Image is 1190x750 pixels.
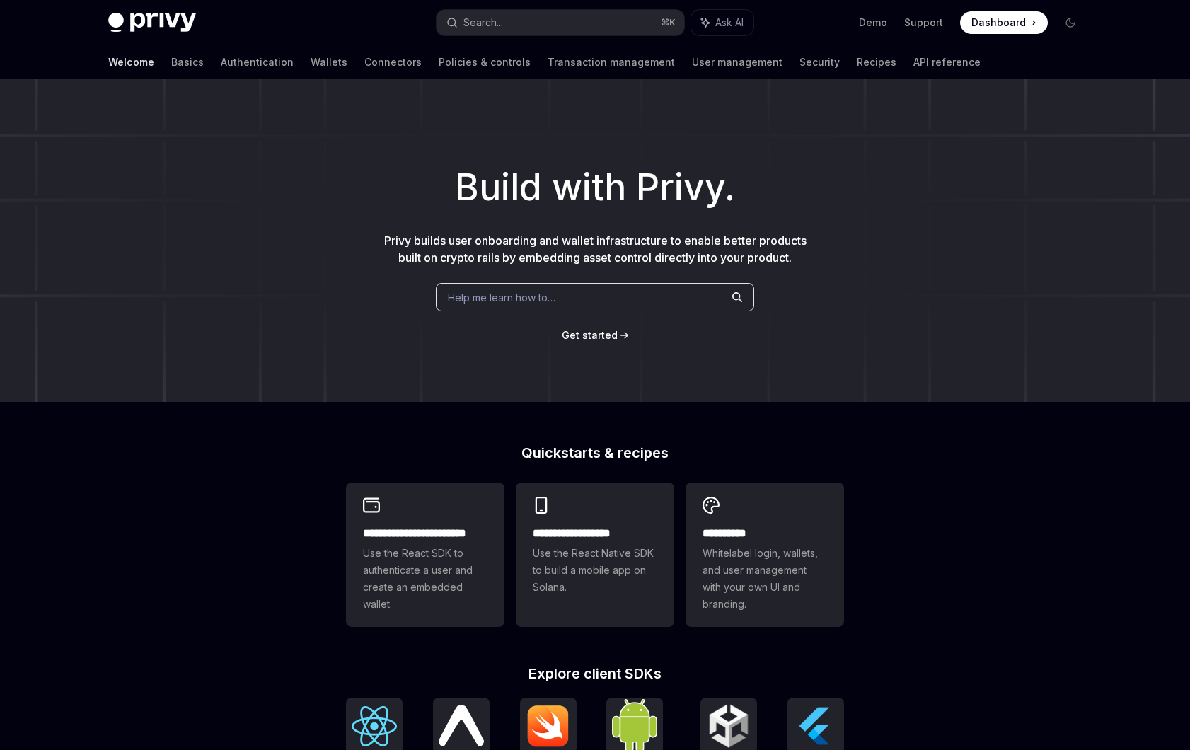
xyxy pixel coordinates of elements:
span: Dashboard [971,16,1026,30]
a: **** *****Whitelabel login, wallets, and user management with your own UI and branding. [686,483,844,627]
a: Support [904,16,943,30]
a: Recipes [857,45,896,79]
img: React Native [439,705,484,746]
span: ⌘ K [661,17,676,28]
a: Policies & controls [439,45,531,79]
a: Dashboard [960,11,1048,34]
h2: Quickstarts & recipes [346,446,844,460]
h2: Explore client SDKs [346,667,844,681]
span: Ask AI [715,16,744,30]
a: Basics [171,45,204,79]
a: Get started [562,328,618,342]
a: Connectors [364,45,422,79]
a: User management [692,45,782,79]
img: Flutter [793,703,838,749]
a: **** **** **** ***Use the React Native SDK to build a mobile app on Solana. [516,483,674,627]
span: Use the React Native SDK to build a mobile app on Solana. [533,545,657,596]
a: Transaction management [548,45,675,79]
img: iOS (Swift) [526,705,571,747]
a: Security [799,45,840,79]
span: Privy builds user onboarding and wallet infrastructure to enable better products built on crypto ... [384,233,807,265]
div: Search... [463,14,503,31]
a: Demo [859,16,887,30]
img: dark logo [108,13,196,33]
img: React [352,706,397,746]
img: Unity [706,703,751,749]
button: Toggle dark mode [1059,11,1082,34]
button: Ask AI [691,10,753,35]
span: Use the React SDK to authenticate a user and create an embedded wallet. [363,545,487,613]
a: Wallets [311,45,347,79]
a: API reference [913,45,981,79]
button: Search...⌘K [437,10,684,35]
a: Welcome [108,45,154,79]
h1: Build with Privy. [23,160,1167,215]
span: Help me learn how to… [448,290,555,305]
a: Authentication [221,45,294,79]
span: Whitelabel login, wallets, and user management with your own UI and branding. [703,545,827,613]
span: Get started [562,329,618,341]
